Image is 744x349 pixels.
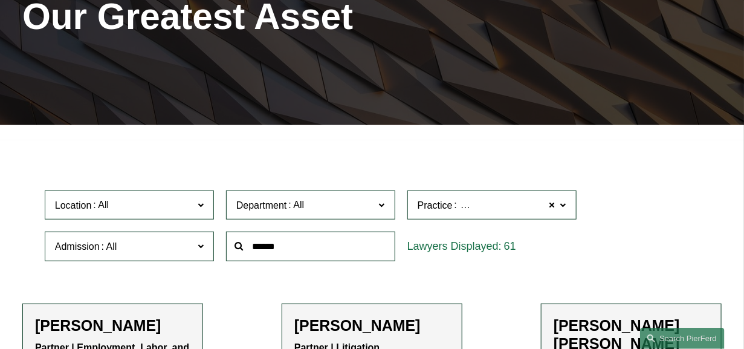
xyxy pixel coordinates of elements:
span: Litigation and Risk Management [459,197,597,213]
span: Location [55,200,92,210]
h2: [PERSON_NAME] [294,316,450,334]
span: Practice [418,200,453,210]
span: 61 [504,240,516,252]
span: Admission [55,241,100,252]
h2: [PERSON_NAME] [35,316,190,334]
a: Search this site [640,328,725,349]
span: Department [236,200,287,210]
